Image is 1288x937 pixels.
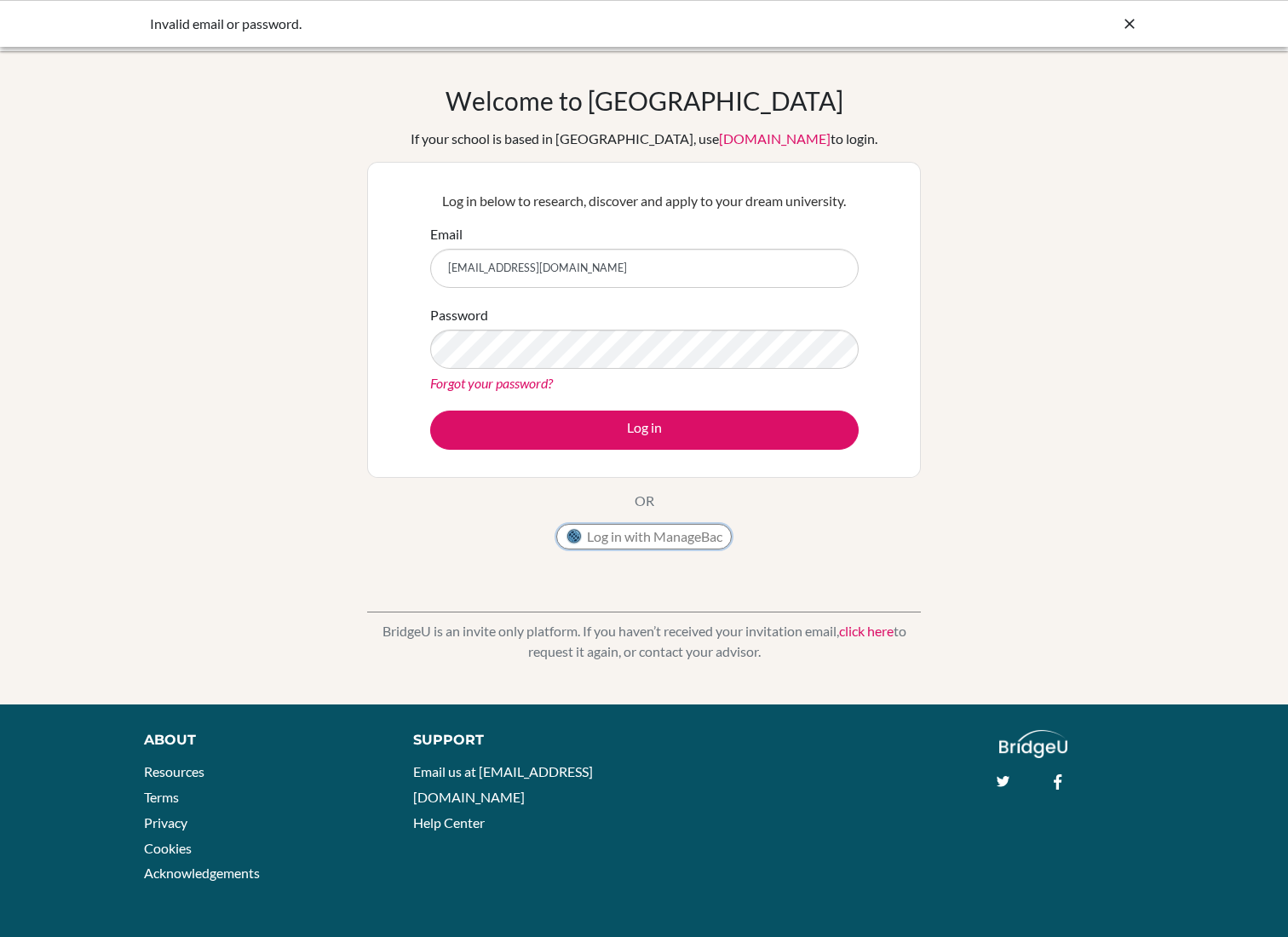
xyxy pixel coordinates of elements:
[150,14,883,34] div: Invalid email or password.
[430,375,553,391] a: Forgot your password?
[719,130,831,147] a: [DOMAIN_NAME]
[413,763,593,805] a: Email us at [EMAIL_ADDRESS][DOMAIN_NAME]
[839,623,894,639] a: click here
[635,491,654,511] p: OR
[999,730,1068,758] img: logo_white@2x-f4f0deed5e89b7ecb1c2cc34c3e3d731f90f0f143d5ea2071677605dd97b5244.png
[144,789,179,805] a: Terms
[446,85,843,116] h1: Welcome to [GEOGRAPHIC_DATA]
[144,840,192,856] a: Cookies
[144,814,187,831] a: Privacy
[556,524,732,549] button: Log in with ManageBac
[144,763,204,779] a: Resources
[413,730,626,750] div: Support
[411,129,877,149] div: If your school is based in [GEOGRAPHIC_DATA], use to login.
[413,814,485,831] a: Help Center
[430,224,463,244] label: Email
[430,411,859,450] button: Log in
[430,191,859,211] p: Log in below to research, discover and apply to your dream university.
[144,730,375,750] div: About
[144,865,260,881] a: Acknowledgements
[367,621,921,662] p: BridgeU is an invite only platform. If you haven’t received your invitation email, to request it ...
[430,305,488,325] label: Password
